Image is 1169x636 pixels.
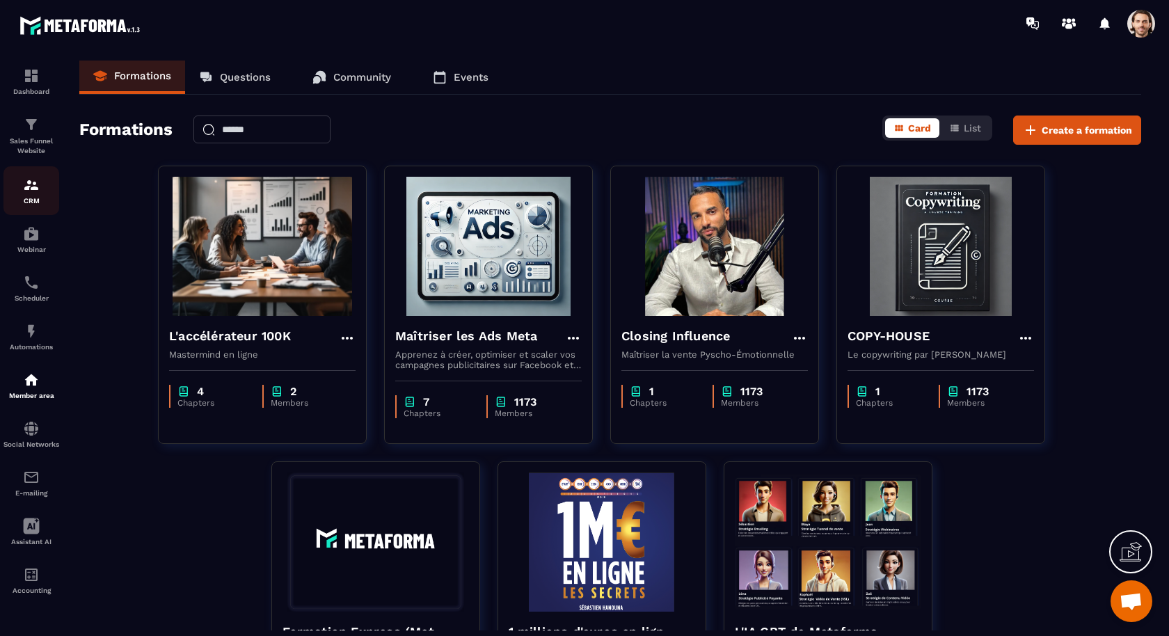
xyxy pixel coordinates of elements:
img: chapter [404,395,416,408]
img: automations [23,225,40,242]
img: scheduler [23,274,40,291]
img: accountant [23,566,40,583]
a: formationformationSales Funnel Website [3,106,59,166]
img: logo [19,13,145,38]
p: Le copywriting par [PERSON_NAME] [848,349,1034,360]
img: formation-background [169,177,356,316]
p: Dashboard [3,88,59,95]
img: formation-background [735,472,921,612]
a: accountantaccountantAccounting [3,556,59,605]
p: Scheduler [3,294,59,302]
a: formationformationDashboard [3,57,59,106]
a: automationsautomationsMember area [3,361,59,410]
a: Assistant AI [3,507,59,556]
h2: Formations [79,116,173,145]
img: formation-background [509,472,695,612]
h4: Maîtriser les Ads Meta [395,326,537,346]
p: Automations [3,343,59,351]
p: Chapters [856,398,925,408]
a: Questions [185,61,285,94]
a: schedulerschedulerScheduler [3,264,59,312]
h4: L'accélérateur 100K [169,326,291,346]
p: Events [454,71,488,84]
button: Create a formation [1013,116,1141,145]
img: chapter [495,395,507,408]
p: Assistant AI [3,538,59,546]
img: chapter [947,385,960,398]
img: formation-background [283,472,469,612]
p: Member area [3,392,59,399]
p: 1173 [740,385,763,398]
p: 2 [290,385,296,398]
p: CRM [3,197,59,205]
div: Ouvrir le chat [1111,580,1152,622]
img: formation-background [395,177,582,316]
a: emailemailE-mailing [3,459,59,507]
h4: COPY-HOUSE [848,326,930,346]
img: email [23,469,40,486]
img: chapter [177,385,190,398]
img: chapter [856,385,868,398]
p: 1 [649,385,654,398]
p: Formations [114,70,171,82]
a: formation-backgroundClosing InfluenceMaîtriser la vente Pyscho-Émotionnellechapter1Chapterschapte... [610,166,836,461]
img: chapter [630,385,642,398]
a: Community [299,61,405,94]
img: formation [23,177,40,193]
p: Apprenez à créer, optimiser et scaler vos campagnes publicitaires sur Facebook et Instagram. [395,349,582,370]
img: automations [23,372,40,388]
button: List [941,118,989,138]
p: Accounting [3,587,59,594]
p: Members [947,398,1021,408]
p: Questions [220,71,271,84]
img: social-network [23,420,40,437]
a: Events [419,61,502,94]
p: Chapters [630,398,699,408]
span: Card [908,122,931,134]
img: formation-background [621,177,808,316]
img: formation [23,67,40,84]
p: Members [271,398,342,408]
span: List [964,122,981,134]
button: Card [885,118,939,138]
p: 7 [423,395,429,408]
p: Members [721,398,795,408]
h4: Closing Influence [621,326,730,346]
span: Create a formation [1042,123,1132,137]
p: Mastermind en ligne [169,349,356,360]
p: 1173 [967,385,989,398]
a: formation-backgroundCOPY-HOUSELe copywriting par [PERSON_NAME]chapter1Chapterschapter1173Members [836,166,1063,461]
a: formation-backgroundL'accélérateur 100KMastermind en lignechapter4Chapterschapter2Members [158,166,384,461]
p: E-mailing [3,489,59,497]
img: formation [23,116,40,133]
img: chapter [271,385,283,398]
a: formationformationCRM [3,166,59,215]
p: Social Networks [3,440,59,448]
p: Members [495,408,568,418]
p: Community [333,71,391,84]
img: chapter [721,385,733,398]
p: 4 [197,385,204,398]
p: Maîtriser la vente Pyscho-Émotionnelle [621,349,808,360]
a: social-networksocial-networkSocial Networks [3,410,59,459]
p: Chapters [404,408,472,418]
img: automations [23,323,40,340]
p: 1 [875,385,880,398]
p: Sales Funnel Website [3,136,59,156]
p: Webinar [3,246,59,253]
p: 1173 [514,395,536,408]
a: formation-backgroundMaîtriser les Ads MetaApprenez à créer, optimiser et scaler vos campagnes pub... [384,166,610,461]
a: automationsautomationsWebinar [3,215,59,264]
p: Chapters [177,398,248,408]
img: formation-background [848,177,1034,316]
a: Formations [79,61,185,94]
a: automationsautomationsAutomations [3,312,59,361]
